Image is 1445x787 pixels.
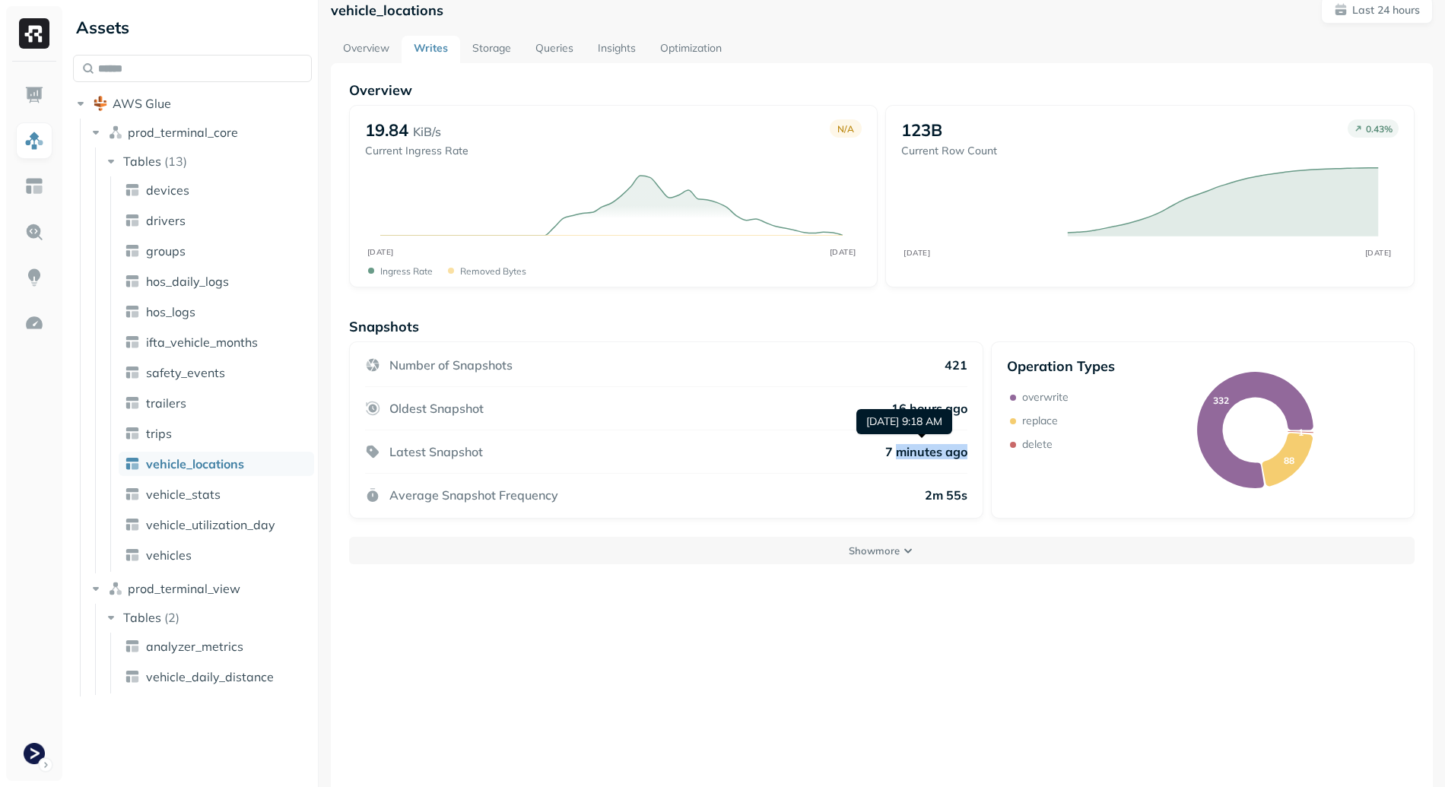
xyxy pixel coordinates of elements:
img: Insights [24,268,44,287]
img: namespace [108,125,123,140]
a: analyzer_metrics [119,634,314,658]
tspan: [DATE] [829,247,856,257]
button: AWS Glue [73,91,312,116]
a: trailers [119,391,314,415]
img: table [125,395,140,411]
span: vehicles [146,547,192,563]
img: table [125,365,140,380]
tspan: [DATE] [1365,248,1392,257]
p: 16 hours ago [891,401,967,416]
p: Latest Snapshot [389,444,483,459]
span: vehicle_stats [146,487,221,502]
p: Ingress Rate [380,265,433,277]
button: Showmore [349,537,1415,564]
a: safety_events [119,360,314,385]
img: Query Explorer [24,222,44,242]
a: vehicle_locations [119,452,314,476]
span: AWS Glue [113,96,171,111]
span: devices [146,182,189,198]
p: KiB/s [413,122,441,141]
img: namespace [108,581,123,596]
span: drivers [146,213,186,228]
img: table [125,517,140,532]
p: ( 13 ) [164,154,187,169]
button: Tables(2) [103,605,313,630]
a: Overview [331,36,402,63]
p: 19.84 [365,119,408,141]
p: Number of Snapshots [389,357,513,373]
img: table [125,426,140,441]
span: analyzer_metrics [146,639,243,654]
p: 123B [901,119,942,141]
p: 2m 55s [925,487,967,503]
img: table [125,304,140,319]
p: Show more [849,544,900,558]
p: overwrite [1022,390,1069,405]
img: table [125,335,140,350]
tspan: [DATE] [367,247,393,257]
span: ifta_vehicle_months [146,335,258,350]
a: vehicle_daily_distance [119,665,314,689]
p: Overview [349,81,1415,99]
text: 88 [1284,455,1294,466]
img: table [125,182,140,198]
img: Asset Explorer [24,176,44,196]
p: 0.43 % [1366,123,1393,135]
span: vehicle_locations [146,456,244,471]
a: Insights [586,36,648,63]
span: Tables [123,154,161,169]
img: Ryft [19,18,49,49]
img: Terminal [24,743,45,764]
span: Tables [123,610,161,625]
text: 332 [1213,395,1229,406]
span: trailers [146,395,186,411]
p: Snapshots [349,318,419,335]
img: table [125,243,140,259]
img: table [125,456,140,471]
a: hos_logs [119,300,314,324]
img: Assets [24,131,44,151]
span: hos_daily_logs [146,274,229,289]
img: table [125,669,140,684]
img: table [125,639,140,654]
button: prod_terminal_core [88,120,313,144]
span: prod_terminal_core [128,125,238,140]
img: table [125,213,140,228]
span: hos_logs [146,304,195,319]
span: vehicle_utilization_day [146,517,275,532]
a: Optimization [648,36,734,63]
p: Removed bytes [460,265,526,277]
p: 7 minutes ago [885,444,967,459]
a: vehicle_stats [119,482,314,506]
p: replace [1022,414,1058,428]
p: Oldest Snapshot [389,401,484,416]
a: vehicle_utilization_day [119,513,314,537]
img: Dashboard [24,85,44,105]
p: 421 [945,357,967,373]
text: 1 [1298,427,1304,438]
p: ( 2 ) [164,610,179,625]
a: Writes [402,36,460,63]
div: [DATE] 9:18 AM [856,409,952,434]
div: Assets [73,15,312,40]
img: table [125,547,140,563]
p: vehicle_locations [331,2,443,19]
p: Average Snapshot Frequency [389,487,558,503]
span: safety_events [146,365,225,380]
span: prod_terminal_view [128,581,240,596]
img: Optimization [24,313,44,333]
p: N/A [837,123,854,135]
tspan: [DATE] [904,248,931,257]
img: table [125,274,140,289]
a: hos_daily_logs [119,269,314,294]
p: Current Row Count [901,144,997,158]
span: vehicle_daily_distance [146,669,274,684]
img: root [93,96,108,111]
a: ifta_vehicle_months [119,330,314,354]
img: table [125,487,140,502]
button: prod_terminal_view [88,576,313,601]
p: Current Ingress Rate [365,144,468,158]
a: Queries [523,36,586,63]
a: vehicles [119,543,314,567]
button: Tables(13) [103,149,313,173]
